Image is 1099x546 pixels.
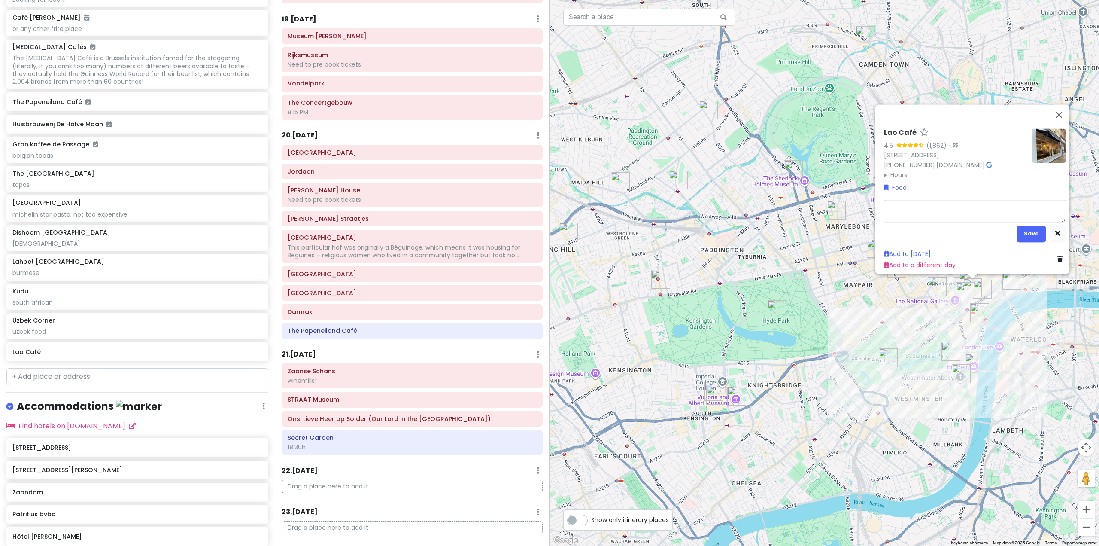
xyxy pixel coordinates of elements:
[12,43,95,51] h6: [MEDICAL_DATA] Cafés
[884,128,1025,180] div: · ·
[12,54,262,85] div: The [MEDICAL_DATA] Café is a Brussels institution famed for the staggering (literally, if you dri...
[288,51,537,59] h6: Rijksmuseum
[879,348,898,367] div: Buckingham Palace
[993,540,1040,545] span: Map data ©2025 Google
[950,256,969,275] div: The Mousetrap at St. Martin's Theatre
[12,533,262,540] h6: Hôtel [PERSON_NAME]
[12,328,262,336] div: uzbek food
[884,151,939,159] a: [STREET_ADDRESS]
[288,61,537,68] div: Need to pre book tickets
[884,183,907,192] a: Food
[93,141,98,147] i: Added to itinerary
[884,128,917,137] h6: Lao Café
[856,26,874,45] div: Camden Market
[12,210,262,218] div: michelin star pasta, not too expensive
[85,99,91,105] i: Added to itinerary
[699,101,718,119] div: Abbey Road Studios
[282,521,543,534] p: Drag a place here to add it
[288,327,537,335] h6: The Papeneiland Café
[973,280,992,299] div: The Port House
[884,161,935,169] a: [PHONE_NUMBER]
[1078,501,1095,518] button: Zoom in
[884,250,931,258] a: Add to [DATE]
[12,199,81,207] h6: [GEOGRAPHIC_DATA]
[1002,271,1021,290] div: Somerset House
[6,368,268,385] input: + Add place or address
[288,186,537,194] h6: Anne Frank House
[288,196,537,204] div: Need to pre book tickets
[288,32,537,40] h6: Museum Van Loon
[12,488,262,496] h6: Zaandam
[591,515,669,525] span: Show only itinerary places
[288,434,537,442] h6: Secret Garden
[288,215,537,223] h6: Negen Straatjes
[827,201,846,220] div: Kudu
[282,467,318,476] h6: 22 . [DATE]
[12,152,262,159] div: belgian tapas
[12,299,262,306] div: south african
[12,140,98,148] h6: Gran kaffee de Passage
[1057,255,1066,264] a: Delete place
[282,15,316,24] h6: 19 . [DATE]
[6,421,136,431] a: Find hotels on [DOMAIN_NAME]
[12,510,262,518] h6: Patritius bvba
[1078,470,1095,487] button: Drag Pegman onto the map to open Street View
[12,258,104,265] h6: Lahpet [GEOGRAPHIC_DATA]
[952,364,971,383] div: Westminster Abbey
[970,303,989,322] div: Kit Kat Club at the Playhouse Theatre
[12,348,262,356] h6: Lao Café
[288,270,537,278] h6: Dam Square
[288,289,537,297] h6: Royal Palace Amsterdam
[12,25,262,33] div: or any other frite place
[552,535,580,546] a: Click to see this area on Google Maps
[84,15,89,21] i: Added to itinerary
[1032,128,1066,163] img: Picture of the place
[288,415,537,423] h6: Ons' Lieve Heer op Solder (Our Lord in the Attic Museum)
[12,120,262,128] h6: Huisbrouwerij De Halve Maan
[651,270,670,289] div: Uzbek Corner
[282,480,543,493] p: Drag a place here to add it
[887,259,906,278] div: Regent Street
[12,287,28,295] h6: Kudu
[926,141,947,150] div: (1,862)
[965,354,984,372] div: Big Ben
[928,277,947,296] div: Prince of Wales Theatre
[288,396,537,403] h6: STRAAT Museum
[559,223,578,241] div: Portobello Road Market
[1078,439,1095,456] button: Map camera controls
[288,377,537,384] div: windmills!
[611,172,630,191] div: 366 Harrow Rd
[947,142,958,150] div: ·
[12,98,262,106] h6: The Papeneiland Café
[884,261,956,269] a: Add to a different day
[12,317,55,324] h6: Uzbek Corner
[288,244,537,259] div: This particular hof was originally a Béguinage, which means it was housing for Beguines – religio...
[784,160,803,179] div: Regent's Park
[920,128,929,137] a: Star place
[282,350,316,359] h6: 21 . [DATE]
[1049,104,1069,125] button: Close
[288,443,537,451] div: 18:30h
[956,282,975,301] div: Bancone Covent Garden
[116,400,162,413] img: marker
[12,240,262,247] div: [DEMOGRAPHIC_DATA]
[288,308,537,316] h6: Damrak
[986,162,992,168] i: Google Maps
[959,271,978,290] div: Goodwin's Court
[106,121,112,127] i: Added to itinerary
[669,171,688,189] div: Little Venice
[288,149,537,156] h6: Houseboat Museum
[12,229,110,236] h6: Dishoom [GEOGRAPHIC_DATA]
[963,278,982,297] div: Lao Café
[706,386,725,405] div: Natural History Museum
[552,535,580,546] img: Google
[282,131,318,140] h6: 20 . [DATE]
[951,540,988,546] button: Keyboard shortcuts
[288,99,537,107] h6: The Concertgebouw
[288,79,537,87] h6: Vondelpark
[768,300,786,319] div: Hyde Park
[12,466,262,474] h6: [STREET_ADDRESS][PERSON_NAME]
[936,161,985,169] a: [DOMAIN_NAME]
[12,269,262,277] div: burmese
[867,239,886,258] div: Oxford Street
